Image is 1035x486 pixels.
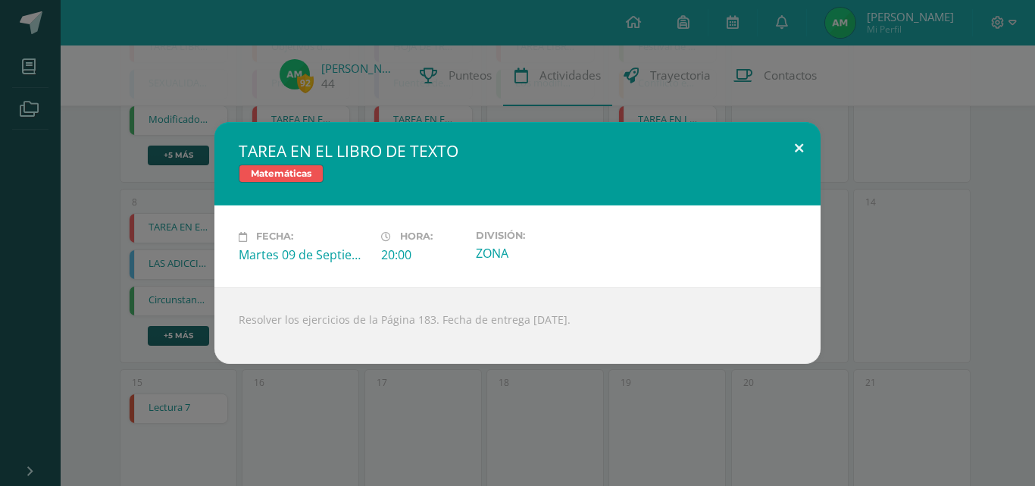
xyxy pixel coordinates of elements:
[214,287,821,364] div: Resolver los ejercicios de la Página 183. Fecha de entrega [DATE].
[777,122,821,174] button: Close (Esc)
[239,165,324,183] span: Matemáticas
[239,246,369,263] div: Martes 09 de Septiembre
[476,245,606,262] div: ZONA
[256,231,293,243] span: Fecha:
[400,231,433,243] span: Hora:
[476,230,606,241] label: División:
[239,140,796,161] h2: TAREA EN EL LIBRO DE TEXTO
[381,246,464,263] div: 20:00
